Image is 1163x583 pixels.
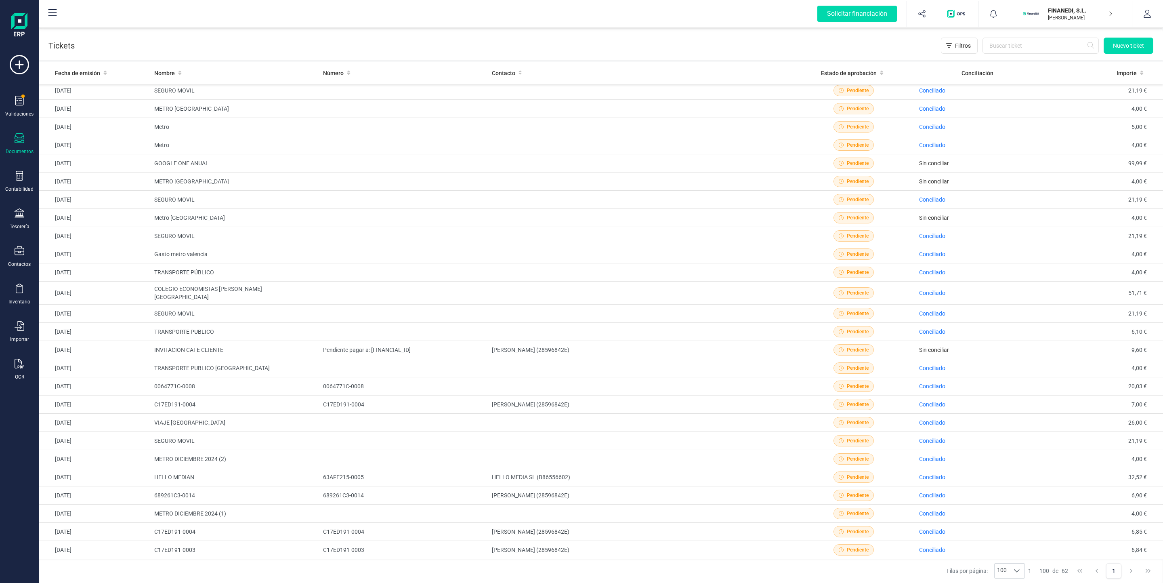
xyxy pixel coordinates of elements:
[1039,305,1163,323] td: 21,19 €
[151,191,320,209] td: SEGURO MOVIL
[151,100,320,118] td: METRO [GEOGRAPHIC_DATA]
[39,209,151,227] td: [DATE]
[847,383,869,390] span: Pendiente
[489,486,792,505] td: [PERSON_NAME] (28596842E)
[489,468,792,486] td: HELLO MEDIA SL (B86556602)
[1039,118,1163,136] td: 5,00 €
[151,282,320,305] td: COLEGIO ECONOMISTAS [PERSON_NAME][GEOGRAPHIC_DATA]
[320,486,489,505] td: 689261C3-0014
[39,100,151,118] td: [DATE]
[1039,82,1163,100] td: 21,19 €
[6,148,34,155] div: Documentos
[151,154,320,173] td: GOOGLE ONE ANUAL
[1048,6,1113,15] p: FINANEDI, S.L.
[1062,567,1068,575] span: 62
[947,10,968,18] img: Logo de OPS
[1039,209,1163,227] td: 4,00 €
[489,541,792,559] td: [PERSON_NAME] (28596842E)
[847,546,869,554] span: Pendiente
[919,474,945,480] span: Conciliado
[919,290,945,296] span: Conciliado
[1048,15,1113,21] p: [PERSON_NAME]
[847,196,869,203] span: Pendiente
[11,13,27,39] img: Logo Finanedi
[847,250,869,258] span: Pendiente
[847,328,869,335] span: Pendiente
[1039,154,1163,173] td: 99,99 €
[320,541,489,559] td: C17ED191-0003
[1039,341,1163,359] td: 9,60 €
[489,396,792,414] td: [PERSON_NAME] (28596842E)
[919,347,949,353] span: Sin conciliar
[151,323,320,341] td: TRANSPORTE PUBLICO
[39,305,151,323] td: [DATE]
[39,191,151,209] td: [DATE]
[1039,359,1163,377] td: 4,00 €
[1039,323,1163,341] td: 6,10 €
[919,160,949,166] span: Sin conciliar
[919,87,945,94] span: Conciliado
[847,364,869,372] span: Pendiente
[919,251,945,257] span: Conciliado
[320,523,489,541] td: C17ED191-0004
[1123,563,1139,579] button: Next Page
[847,232,869,240] span: Pendiente
[847,510,869,517] span: Pendiente
[847,310,869,317] span: Pendiente
[151,396,320,414] td: C17ED191-0004
[847,123,869,130] span: Pendiente
[1019,1,1122,27] button: FIFINANEDI, S.L.[PERSON_NAME]
[1028,567,1031,575] span: 1
[847,474,869,481] span: Pendiente
[1039,468,1163,486] td: 32,52 €
[1117,69,1137,77] span: Importe
[151,173,320,191] td: METRO [GEOGRAPHIC_DATA]
[847,492,869,499] span: Pendiente
[847,269,869,276] span: Pendiente
[1039,227,1163,245] td: 21,19 €
[154,69,175,77] span: Nombre
[151,450,320,468] td: METRO DICIEMBRE 2024 (2)
[39,323,151,341] td: [DATE]
[919,269,945,276] span: Conciliado
[847,87,869,94] span: Pendiente
[1039,523,1163,541] td: 6,85 €
[39,118,151,136] td: [DATE]
[1039,136,1163,154] td: 4,00 €
[151,209,320,227] td: Metro [GEOGRAPHIC_DATA]
[847,160,869,167] span: Pendiente
[320,396,489,414] td: C17ED191-0004
[151,414,320,432] td: VIAJE [GEOGRAPHIC_DATA]
[1104,38,1153,54] button: Nuevo ticket
[39,173,151,191] td: [DATE]
[847,105,869,112] span: Pendiente
[1039,282,1163,305] td: 51,71 €
[847,214,869,221] span: Pendiente
[1039,191,1163,209] td: 21,19 €
[1039,567,1049,575] span: 100
[919,510,945,517] span: Conciliado
[941,38,978,54] button: Filtros
[1052,567,1058,575] span: de
[1113,42,1144,50] span: Nuevo ticket
[1039,450,1163,468] td: 4,00 €
[39,486,151,505] td: [DATE]
[821,69,877,77] span: Estado de aprobación
[151,341,320,359] td: INVITACION CAFE CLIENTE
[1072,563,1087,579] button: First Page
[39,450,151,468] td: [DATE]
[39,396,151,414] td: [DATE]
[39,468,151,486] td: [DATE]
[492,69,515,77] span: Contacto
[947,563,1025,579] div: Filas por página:
[1039,245,1163,263] td: 4,00 €
[1039,541,1163,559] td: 6,84 €
[1039,100,1163,118] td: 4,00 €
[151,523,320,541] td: C17ED191-0004
[847,528,869,535] span: Pendiente
[489,341,792,359] td: [PERSON_NAME] (28596842E)
[919,233,945,239] span: Conciliado
[320,377,489,396] td: 0064771C-0008
[5,111,34,117] div: Validaciones
[919,178,949,185] span: Sin conciliar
